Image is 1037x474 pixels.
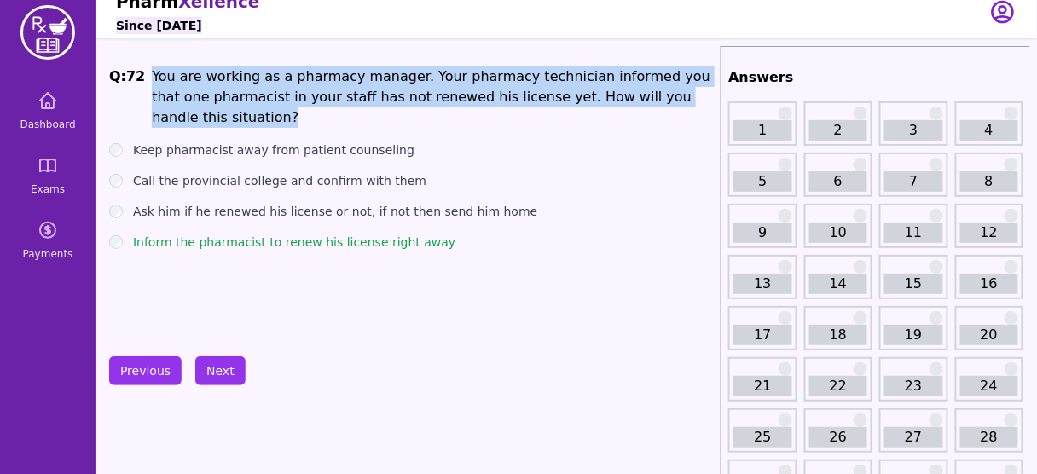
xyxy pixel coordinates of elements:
[884,120,942,141] a: 3
[884,223,942,243] a: 11
[733,120,791,141] a: 1
[133,172,426,189] label: Call the provincial college and confirm with them
[733,223,791,243] a: 9
[133,142,414,159] label: Keep pharmacist away from patient counseling
[884,171,942,192] a: 7
[733,325,791,345] a: 17
[960,223,1018,243] a: 12
[7,210,89,271] a: Payments
[195,356,246,385] button: Next
[133,203,537,220] label: Ask him if he renewed his license or not, if not then send him home
[884,376,942,396] a: 23
[109,66,145,128] h1: Q: 72
[7,145,89,206] a: Exams
[109,356,182,385] button: Previous
[733,171,791,192] a: 5
[960,120,1018,141] a: 4
[809,376,867,396] a: 22
[884,427,942,448] a: 27
[960,427,1018,448] a: 28
[809,427,867,448] a: 26
[809,274,867,294] a: 14
[960,376,1018,396] a: 24
[733,274,791,294] a: 13
[20,118,75,131] span: Dashboard
[960,171,1018,192] a: 8
[23,247,73,261] span: Payments
[960,325,1018,345] a: 20
[809,171,867,192] a: 6
[884,325,942,345] a: 19
[809,120,867,141] a: 2
[960,274,1018,294] a: 16
[733,427,791,448] a: 25
[133,234,455,251] label: Inform the pharmacist to renew his license right away
[7,80,89,142] a: Dashboard
[728,67,1023,88] h2: Answers
[116,17,202,34] h6: Since [DATE]
[20,5,75,60] img: PharmXellence Logo
[809,325,867,345] a: 18
[884,274,942,294] a: 15
[152,66,714,128] li: You are working as a pharmacy manager. Your pharmacy technician informed you that one pharmacist ...
[31,182,65,196] span: Exams
[809,223,867,243] a: 10
[733,376,791,396] a: 21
